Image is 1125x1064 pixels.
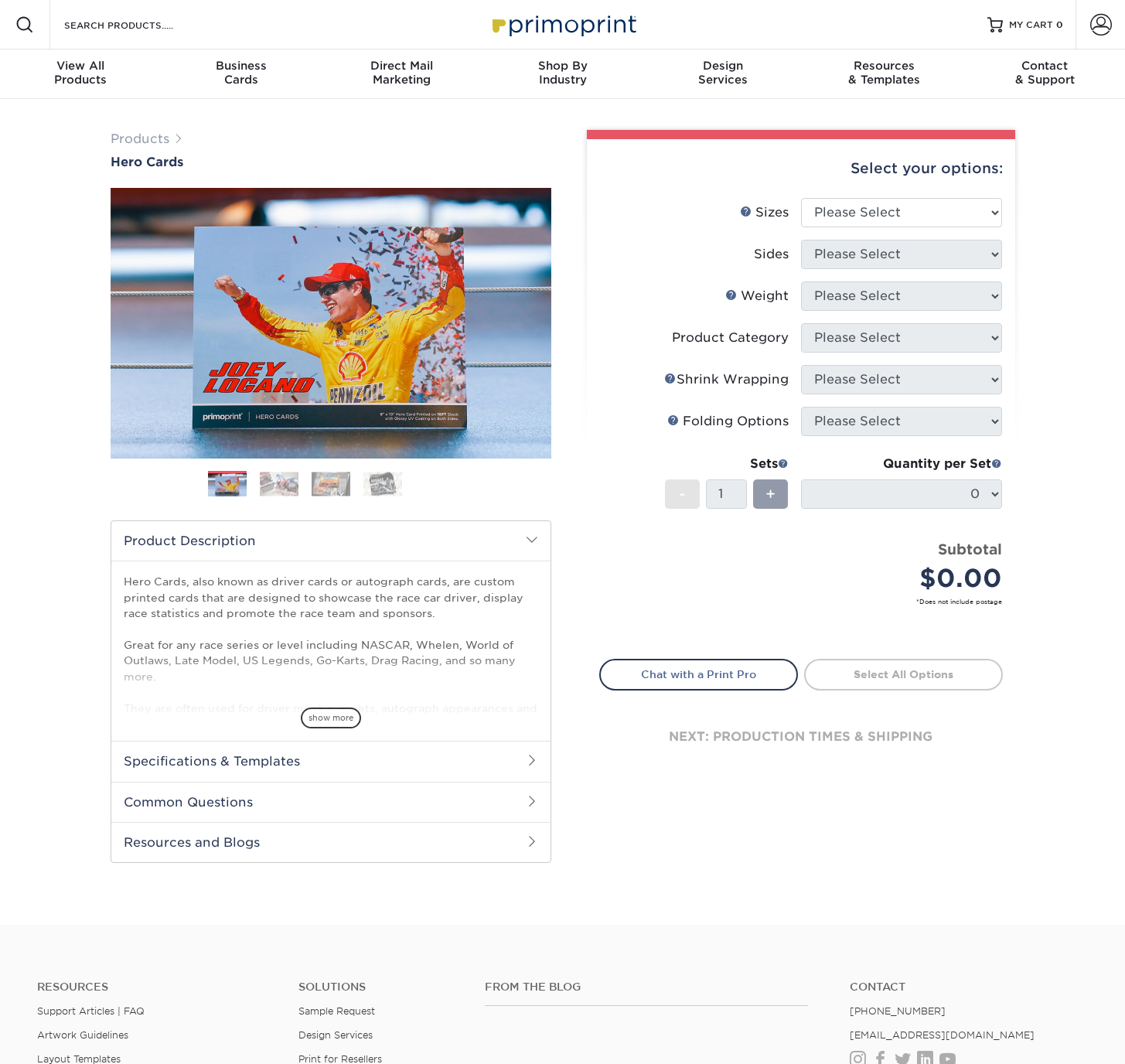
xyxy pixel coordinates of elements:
span: 0 [1056,19,1063,30]
span: + [765,483,776,506]
img: Hero Cards 04 [363,472,402,496]
span: show more [301,708,361,728]
a: Sample Request [298,1005,375,1017]
div: Quantity per Set [801,455,1002,473]
img: Hero Cards 02 [260,472,298,496]
a: Support Articles | FAQ [37,1005,145,1017]
small: *Does not include postage [612,597,1002,606]
img: Hero Cards 05 [415,465,454,503]
h4: Solutions [298,980,462,994]
h2: Specifications & Templates [111,741,551,781]
div: Marketing [322,59,482,87]
img: Hero Cards 01 [111,185,551,462]
a: DesignServices [643,49,803,99]
div: Industry [482,59,643,87]
strong: Subtotal [938,541,1002,558]
h4: Resources [37,980,275,994]
div: & Templates [803,59,964,87]
img: Hero Cards 03 [312,472,350,496]
span: Direct Mail [322,59,482,73]
h2: Product Description [111,521,551,561]
span: Contact [964,59,1125,73]
a: [EMAIL_ADDRESS][DOMAIN_NAME] [850,1029,1035,1041]
a: BusinessCards [161,49,322,99]
a: Chat with a Print Pro [599,659,798,690]
span: Resources [803,59,964,73]
div: Shrink Wrapping [664,370,789,389]
div: Sets [665,455,789,473]
div: Product Category [672,329,789,347]
span: MY CART [1009,19,1053,32]
a: Hero Cards [111,155,551,169]
h4: From the Blog [485,980,809,994]
span: Shop By [482,59,643,73]
h2: Resources and Blogs [111,822,551,862]
div: Sides [754,245,789,264]
div: Folding Options [667,412,789,431]
div: Weight [725,287,789,305]
span: Business [161,59,322,73]
a: Artwork Guidelines [37,1029,128,1041]
a: [PHONE_NUMBER] [850,1005,946,1017]
a: Contact& Support [964,49,1125,99]
div: next: production times & shipping [599,691,1003,783]
input: SEARCH PRODUCTS..... [63,15,213,34]
img: Hero Cards 01 [208,473,247,497]
div: Sizes [740,203,789,222]
a: Products [111,131,169,146]
a: Contact [850,980,1088,994]
div: & Support [964,59,1125,87]
a: Shop ByIndustry [482,49,643,99]
p: Hero Cards, also known as driver cards or autograph cards, are custom printed cards that are desi... [124,574,538,826]
span: - [679,483,686,506]
a: Direct MailMarketing [322,49,482,99]
div: $0.00 [813,560,1002,597]
a: Resources& Templates [803,49,964,99]
div: Select your options: [599,139,1003,198]
h2: Common Questions [111,782,551,822]
span: Design [643,59,803,73]
a: Design Services [298,1029,373,1041]
a: Select All Options [804,659,1003,690]
img: Primoprint [486,8,640,41]
div: Services [643,59,803,87]
div: Cards [161,59,322,87]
